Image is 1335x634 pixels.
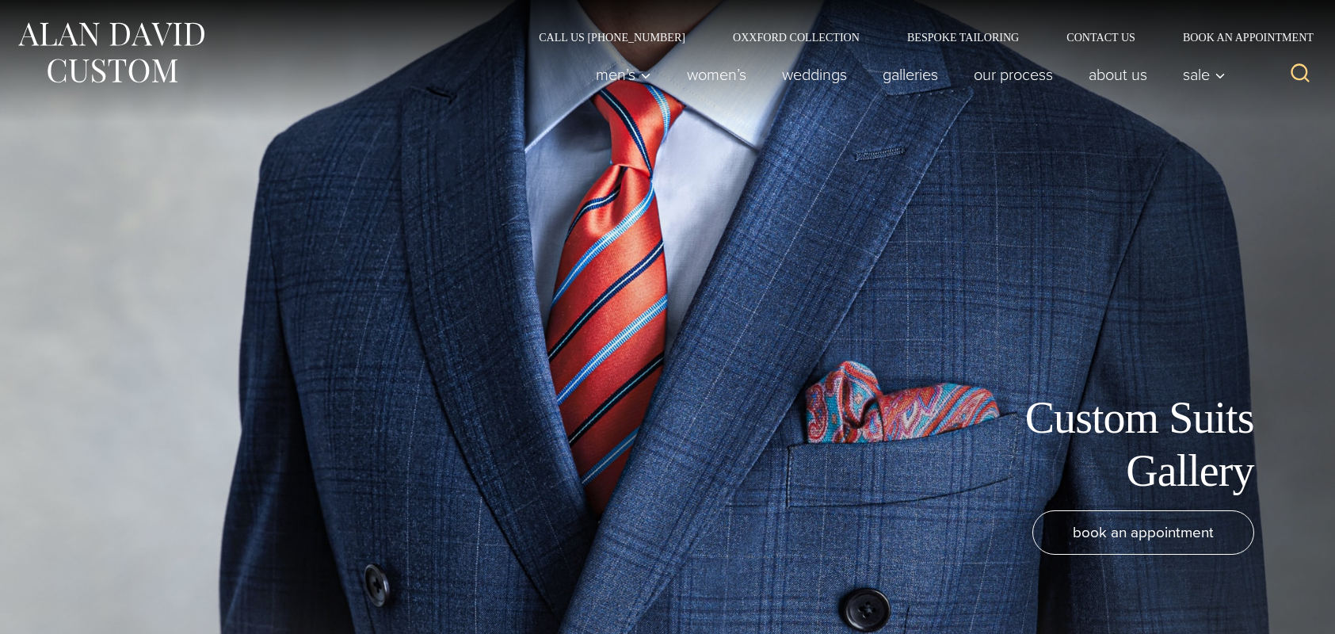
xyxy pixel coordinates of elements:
a: Galleries [865,59,956,90]
a: Our Process [956,59,1071,90]
a: book an appointment [1032,510,1254,555]
h1: Custom Suits Gallery [898,391,1254,498]
span: Men’s [596,67,651,82]
a: Call Us [PHONE_NUMBER] [515,32,709,43]
a: Oxxford Collection [709,32,883,43]
a: Contact Us [1043,32,1159,43]
a: Book an Appointment [1159,32,1319,43]
nav: Secondary Navigation [515,32,1319,43]
nav: Primary Navigation [578,59,1234,90]
span: Sale [1183,67,1226,82]
a: Women’s [669,59,765,90]
span: book an appointment [1073,521,1214,544]
a: Bespoke Tailoring [883,32,1043,43]
button: View Search Form [1281,55,1319,94]
a: weddings [765,59,865,90]
img: Alan David Custom [16,17,206,88]
a: About Us [1071,59,1165,90]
